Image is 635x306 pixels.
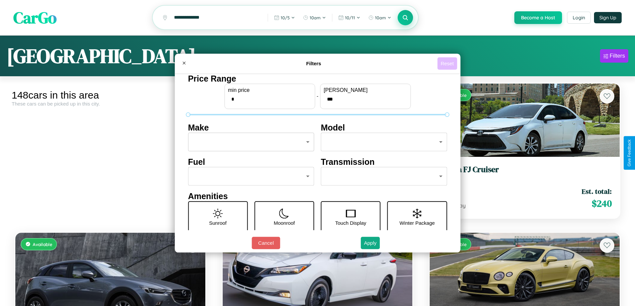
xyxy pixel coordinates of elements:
[592,197,612,210] span: $ 240
[310,15,321,20] span: 10am
[188,157,314,167] h4: Fuel
[252,237,280,249] button: Cancel
[594,12,622,23] button: Sign Up
[190,61,437,66] h4: Filters
[335,218,366,227] p: Touch Display
[324,87,407,93] label: [PERSON_NAME]
[438,165,612,174] h3: Toyota FJ Cruiser
[271,12,298,23] button: 10/5
[13,7,57,29] span: CarGo
[627,140,632,166] div: Give Feedback
[12,101,209,107] div: These cars can be picked up in this city.
[317,92,318,101] p: -
[321,123,447,133] h4: Model
[514,11,562,24] button: Become a Host
[582,186,612,196] span: Est. total:
[600,49,628,63] button: Filters
[400,218,435,227] p: Winter Package
[274,218,295,227] p: Moonroof
[375,15,386,20] span: 10am
[437,57,457,70] button: Reset
[361,237,380,249] button: Apply
[188,191,447,201] h4: Amenities
[610,53,625,59] div: Filters
[335,12,364,23] button: 10/11
[321,157,447,167] h4: Transmission
[188,74,447,84] h4: Price Range
[438,165,612,181] a: Toyota FJ Cruiser2018
[300,12,329,23] button: 10am
[7,42,196,70] h1: [GEOGRAPHIC_DATA]
[12,90,209,101] div: 148 cars in this area
[33,241,52,247] span: Available
[228,87,311,93] label: min price
[567,12,591,24] button: Login
[281,15,290,20] span: 10 / 5
[188,123,314,133] h4: Make
[345,15,355,20] span: 10 / 11
[365,12,395,23] button: 10am
[209,218,227,227] p: Sunroof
